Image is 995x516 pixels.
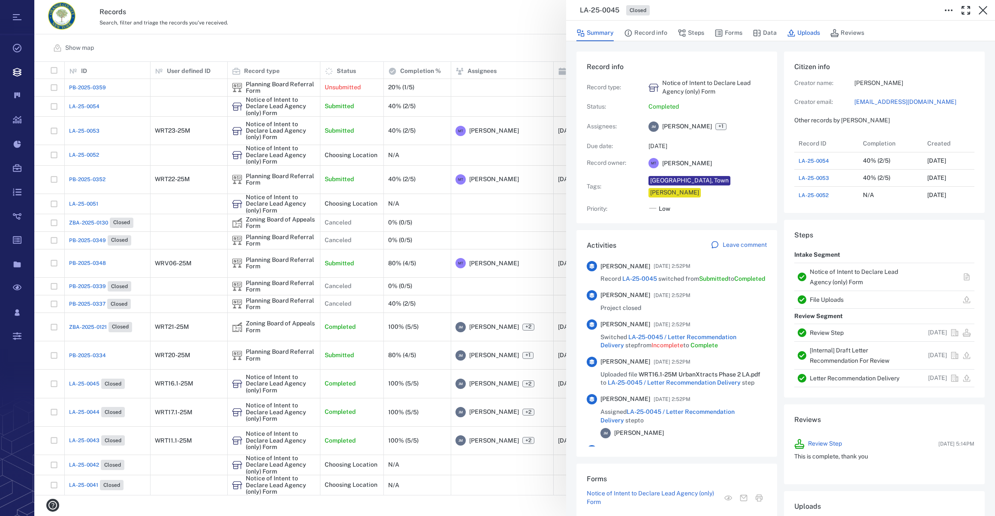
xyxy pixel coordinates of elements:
p: [PERSON_NAME] [854,79,974,88]
span: [DATE] 2:52PM [654,319,690,330]
a: Review Step [808,440,842,448]
span: [DATE] 5:14PM [938,440,974,448]
span: LA-25-0045 [622,275,657,282]
span: Incomplete [651,342,683,349]
button: Reviews [830,25,864,41]
p: [DATE] [927,191,946,199]
div: Created [923,135,987,152]
span: LA-25-0053 [799,174,829,182]
button: Forms [715,25,742,41]
div: [GEOGRAPHIC_DATA], Town [650,176,729,185]
button: Steps [678,25,704,41]
div: M T [648,158,659,168]
span: [PERSON_NAME] [600,291,650,300]
a: LA-25-0045 / Letter Recommendation Delivery [600,334,736,349]
p: Due date : [587,142,638,151]
span: Complete [690,342,718,349]
span: Record switched from to [600,275,765,283]
span: Project closed [600,304,641,313]
button: Data [753,25,777,41]
div: ReviewsReview Step[DATE] 5:14PMThis is complete, thank you [784,404,985,491]
a: LA-25-0052 [799,191,829,199]
a: Notice of Intent to Declare Lead Agency (only) Form [587,489,721,506]
button: Close [974,2,992,19]
a: File Uploads [810,296,844,303]
span: [DATE] 2:52PM [654,290,690,300]
a: LA-25-0045 / Letter Recommendation Delivery [600,408,735,424]
span: Switched step from to [600,333,767,350]
span: WRT16.1-25M UrbanXtracts Phase 2 LA.pdf [639,371,760,378]
h6: Citizen info [794,62,974,72]
p: Tags : [587,182,638,191]
a: [EMAIL_ADDRESS][DOMAIN_NAME] [854,98,974,106]
span: [PERSON_NAME] [600,262,650,271]
p: Other records by [PERSON_NAME] [794,116,974,125]
p: Record type : [587,83,638,92]
div: Record ID [794,135,859,152]
div: [PERSON_NAME] [650,188,699,197]
div: Review Step[DATE] 5:14PMThis is complete, thank you [787,432,981,474]
p: Review Segment [794,309,843,324]
div: J M [648,121,659,132]
div: N/A [863,192,874,198]
h6: Steps [794,230,974,240]
div: Created [927,131,950,155]
p: Status : [587,103,638,111]
p: Creator email: [794,98,854,106]
span: [PERSON_NAME] [600,395,650,404]
div: Record ID [799,131,826,155]
p: [DATE] [648,142,767,151]
h6: Uploads [794,501,821,512]
h3: LA-25-0045 [580,5,619,15]
span: [PERSON_NAME] [614,429,664,437]
span: +1 [717,123,725,130]
p: Completed [648,103,767,111]
span: +1 [715,123,727,130]
div: Notice of Intent to Declare Lead Agency (only) Form [648,82,659,93]
div: StepsIntake SegmentNotice of Intent to Declare Lead Agency (only) FormFile UploadsReview SegmentR... [784,220,985,404]
button: Uploads [787,25,820,41]
a: Review Step [810,329,844,336]
span: Low [659,205,670,213]
p: [DATE] [928,351,947,360]
span: Completed [734,275,765,282]
a: LA-25-0054 [799,157,829,164]
p: Priority : [587,205,638,213]
a: Letter Recommendation Delivery [810,375,899,382]
p: This is complete, thank you [794,452,974,461]
p: Notice of Intent to Declare Lead Agency (only) Form [662,79,767,96]
button: Summary [576,25,614,41]
span: Submitted [699,275,728,282]
p: Intake Segment [794,247,840,263]
span: Closed [628,7,648,14]
a: LA-25-0045 / Letter Recommendation Delivery [608,379,741,386]
span: Assigned step to [600,408,767,425]
p: [DATE] [927,156,946,165]
div: Completion [859,135,923,152]
span: [PERSON_NAME] [662,122,712,131]
h6: Reviews [794,415,974,425]
div: Completion [863,131,895,155]
div: 40% (2/5) [863,175,890,181]
a: Notice of Intent to Declare Lead Agency (only) Form [810,268,898,285]
span: [PERSON_NAME] [662,159,712,168]
span: [DATE] 2:52PM [654,261,690,271]
button: Mail form [736,490,751,506]
span: [PERSON_NAME] [600,358,650,366]
span: Uploaded file to step [600,370,767,387]
p: [DATE] [927,173,946,182]
span: [DATE] 2:52PM [654,357,690,367]
span: [PERSON_NAME] [600,446,650,455]
div: ActivitiesLeave comment[PERSON_NAME][DATE] 2:52PMRecord LA-25-0045 switched fromSubmittedtoComple... [576,230,777,464]
a: [Internal] Draft Letter Recommendation For Review [810,347,889,364]
span: Help [19,6,37,14]
button: View form in the step [721,490,736,506]
p: Record owner : [587,159,638,167]
span: [DATE] 5:14PM [654,445,690,455]
div: Record infoRecord type:Notice of Intent to Declare Lead Agency (only) FormStatus:CompletedAssigne... [576,52,777,230]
